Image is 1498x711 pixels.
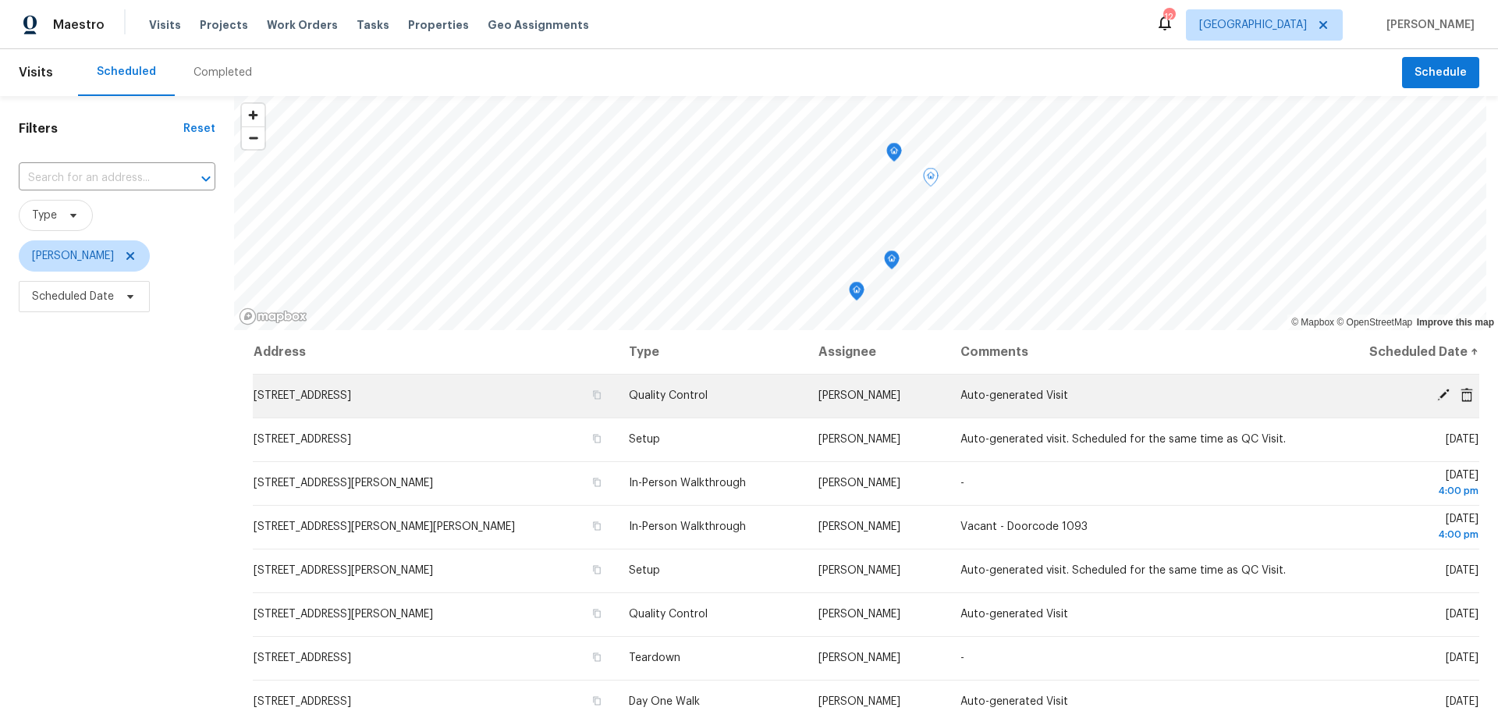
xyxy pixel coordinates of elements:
[53,17,105,33] span: Maestro
[19,121,183,137] h1: Filters
[19,55,53,90] span: Visits
[590,475,604,489] button: Copy Address
[923,168,939,192] div: Map marker
[818,521,900,532] span: [PERSON_NAME]
[629,565,660,576] span: Setup
[1455,388,1478,402] span: Cancel
[239,308,307,325] a: Mapbox homepage
[960,609,1068,620] span: Auto-generated Visit
[1432,388,1455,402] span: Edit
[818,696,900,707] span: [PERSON_NAME]
[32,208,57,223] span: Type
[960,434,1286,445] span: Auto-generated visit. Scheduled for the same time as QC Visit.
[629,478,746,489] span: In-Person Walkthrough
[818,609,900,620] span: [PERSON_NAME]
[629,652,680,663] span: Teardown
[200,17,248,33] span: Projects
[19,166,172,190] input: Search for an address...
[629,434,660,445] span: Setup
[590,388,604,402] button: Copy Address
[590,606,604,620] button: Copy Address
[590,563,604,577] button: Copy Address
[1446,565,1478,576] span: [DATE]
[254,478,433,489] span: [STREET_ADDRESS][PERSON_NAME]
[1291,317,1334,328] a: Mapbox
[590,432,604,446] button: Copy Address
[818,478,900,489] span: [PERSON_NAME]
[242,127,264,149] span: Zoom out
[1329,470,1478,499] span: [DATE]
[1329,514,1478,542] span: [DATE]
[254,609,433,620] span: [STREET_ADDRESS][PERSON_NAME]
[1446,609,1478,620] span: [DATE]
[254,696,351,707] span: [STREET_ADDRESS]
[1415,63,1467,83] span: Schedule
[1446,652,1478,663] span: [DATE]
[254,434,351,445] span: [STREET_ADDRESS]
[1329,527,1478,542] div: 4:00 pm
[884,251,900,275] div: Map marker
[629,609,708,620] span: Quality Control
[357,20,389,30] span: Tasks
[32,289,114,304] span: Scheduled Date
[1380,17,1475,33] span: [PERSON_NAME]
[590,650,604,664] button: Copy Address
[1329,483,1478,499] div: 4:00 pm
[195,168,217,190] button: Open
[629,521,746,532] span: In-Person Walkthrough
[193,65,252,80] div: Completed
[97,64,156,80] div: Scheduled
[818,390,900,401] span: [PERSON_NAME]
[267,17,338,33] span: Work Orders
[254,652,351,663] span: [STREET_ADDRESS]
[960,565,1286,576] span: Auto-generated visit. Scheduled for the same time as QC Visit.
[590,519,604,533] button: Copy Address
[960,652,964,663] span: -
[818,652,900,663] span: [PERSON_NAME]
[1446,696,1478,707] span: [DATE]
[1163,9,1174,25] div: 12
[1446,434,1478,445] span: [DATE]
[408,17,469,33] span: Properties
[849,282,864,306] div: Map marker
[629,696,700,707] span: Day One Walk
[960,478,964,489] span: -
[806,330,949,374] th: Assignee
[948,330,1316,374] th: Comments
[960,521,1088,532] span: Vacant - Doorcode 1093
[1199,17,1307,33] span: [GEOGRAPHIC_DATA]
[886,143,902,167] div: Map marker
[254,521,515,532] span: [STREET_ADDRESS][PERSON_NAME][PERSON_NAME]
[1336,317,1412,328] a: OpenStreetMap
[242,104,264,126] button: Zoom in
[616,330,805,374] th: Type
[149,17,181,33] span: Visits
[590,694,604,708] button: Copy Address
[32,248,114,264] span: [PERSON_NAME]
[234,96,1486,330] canvas: Map
[242,126,264,149] button: Zoom out
[1417,317,1494,328] a: Improve this map
[1402,57,1479,89] button: Schedule
[960,696,1068,707] span: Auto-generated Visit
[254,565,433,576] span: [STREET_ADDRESS][PERSON_NAME]
[253,330,616,374] th: Address
[818,565,900,576] span: [PERSON_NAME]
[183,121,215,137] div: Reset
[960,390,1068,401] span: Auto-generated Visit
[254,390,351,401] span: [STREET_ADDRESS]
[488,17,589,33] span: Geo Assignments
[818,434,900,445] span: [PERSON_NAME]
[629,390,708,401] span: Quality Control
[1316,330,1479,374] th: Scheduled Date ↑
